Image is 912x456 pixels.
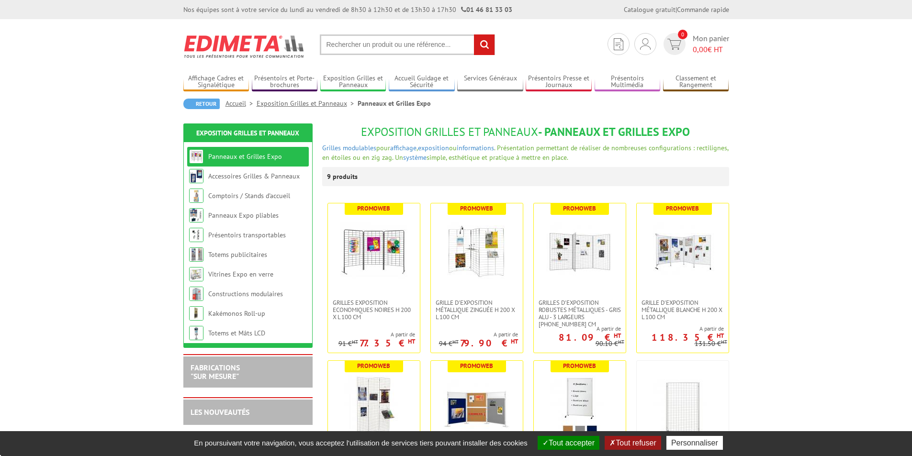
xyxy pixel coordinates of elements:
[389,74,455,90] a: Accueil Guidage et Sécurité
[563,204,596,212] b: Promoweb
[338,331,415,338] span: A partir de
[189,267,203,281] img: Vitrines Expo en verre
[257,99,358,108] a: Exposition Grilles et Panneaux
[546,375,613,442] img: Panneaux Affichage et Ecriture Mobiles - finitions liège punaisable, feutrine gris clair ou bleue...
[189,287,203,301] img: Constructions modulaires
[693,44,708,54] span: 0,00
[605,436,661,450] button: Tout refuser
[614,38,623,50] img: devis rapide
[452,338,459,345] sup: HT
[534,299,626,328] a: Grilles d'exposition robustes métalliques - gris alu - 3 largeurs [PHONE_NUMBER] cm
[208,211,279,220] a: Panneaux Expo pliables
[338,340,358,347] p: 91 €
[225,99,257,108] a: Accueil
[196,129,299,137] a: Exposition Grilles et Panneaux
[340,218,407,285] img: Grilles Exposition Economiques Noires H 200 x L 100 cm
[208,152,282,161] a: Panneaux et Grilles Expo
[208,270,273,278] a: Vitrines Expo en verre
[361,124,538,139] span: Exposition Grilles et Panneaux
[666,204,699,212] b: Promoweb
[208,309,265,318] a: Kakémonos Roll-up
[403,153,427,162] a: système
[460,204,493,212] b: Promoweb
[183,29,305,64] img: Edimeta
[357,362,390,370] b: Promoweb
[661,33,729,55] a: devis rapide 0 Mon panier 0,00€ HT
[189,306,203,321] img: Kakémonos Roll-up
[460,340,518,346] p: 79.90 €
[721,338,727,345] sup: HT
[340,375,407,442] img: Grille d'exposition économique blanche, fixation murale, paravent ou sur pied
[189,189,203,203] img: Comptoirs / Stands d'accueil
[322,144,341,152] a: Grilles
[189,326,203,340] img: Totems et Mâts LCD
[666,436,723,450] button: Personnaliser (fenêtre modale)
[474,34,495,55] input: rechercher
[539,299,621,328] span: Grilles d'exposition robustes métalliques - gris alu - 3 largeurs [PHONE_NUMBER] cm
[322,144,728,162] span: pour , ou . Présentation permettant de réaliser de nombreuses configurations : rectilignes, en ét...
[208,289,283,298] a: Constructions modulaires
[538,436,599,450] button: Tout accepter
[614,332,621,340] sup: HT
[717,332,724,340] sup: HT
[191,407,249,417] a: LES NOUVEAUTÉS
[693,33,729,55] span: Mon panier
[637,299,729,321] a: Grille d'exposition métallique blanche H 200 x L 100 cm
[439,331,518,338] span: A partir de
[649,218,716,285] img: Grille d'exposition métallique blanche H 200 x L 100 cm
[559,334,621,340] p: 81.09 €
[360,340,415,346] p: 77.35 €
[252,74,318,90] a: Présentoirs et Porte-brochures
[652,334,724,340] p: 118.35 €
[320,34,495,55] input: Rechercher un produit ou une référence...
[189,149,203,164] img: Panneaux et Grilles Expo
[649,375,716,442] img: Panneaux Exposition Grilles mobiles sur roulettes - gris clair
[443,218,510,285] img: Grille d'exposition métallique Zinguée H 200 x L 100 cm
[408,337,415,345] sup: HT
[640,38,651,50] img: devis rapide
[390,144,417,152] a: affichage
[343,144,376,152] a: modulables
[208,172,300,180] a: Accessoires Grilles & Panneaux
[693,44,729,55] span: € HT
[637,325,724,333] span: A partir de
[208,191,290,200] a: Comptoirs / Stands d'accueil
[418,144,449,152] a: exposition
[624,5,729,14] div: |
[642,299,724,321] span: Grille d'exposition métallique blanche H 200 x L 100 cm
[595,74,661,90] a: Présentoirs Multimédia
[663,74,729,90] a: Classement et Rangement
[678,30,687,39] span: 0
[183,99,220,109] a: Retour
[667,39,681,50] img: devis rapide
[320,74,386,90] a: Exposition Grilles et Panneaux
[431,299,523,321] a: Grille d'exposition métallique Zinguée H 200 x L 100 cm
[457,144,494,152] a: informations
[624,5,676,14] a: Catalogue gratuit
[546,218,613,285] img: Grilles d'exposition robustes métalliques - gris alu - 3 largeurs 70-100-120 cm
[563,362,596,370] b: Promoweb
[596,340,624,347] p: 90.10 €
[695,340,727,347] p: 131.50 €
[189,439,532,447] span: En poursuivant votre navigation, vous acceptez l'utilisation de services tiers pouvant installer ...
[189,228,203,242] img: Présentoirs transportables
[457,74,523,90] a: Services Généraux
[208,231,286,239] a: Présentoirs transportables
[511,337,518,345] sup: HT
[436,299,518,321] span: Grille d'exposition métallique Zinguée H 200 x L 100 cm
[183,74,249,90] a: Affichage Cadres et Signalétique
[183,5,512,14] div: Nos équipes sont à votre service du lundi au vendredi de 8h30 à 12h30 et de 13h30 à 17h30
[208,250,267,259] a: Totems publicitaires
[208,329,265,337] a: Totems et Mâts LCD
[526,74,592,90] a: Présentoirs Presse et Journaux
[358,99,431,108] li: Panneaux et Grilles Expo
[460,362,493,370] b: Promoweb
[357,204,390,212] b: Promoweb
[461,5,512,14] strong: 01 46 81 33 03
[333,299,415,321] span: Grilles Exposition Economiques Noires H 200 x L 100 cm
[189,169,203,183] img: Accessoires Grilles & Panneaux
[677,5,729,14] a: Commande rapide
[618,338,624,345] sup: HT
[191,363,240,381] a: FABRICATIONS"Sur Mesure"
[327,167,363,186] p: 9 produits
